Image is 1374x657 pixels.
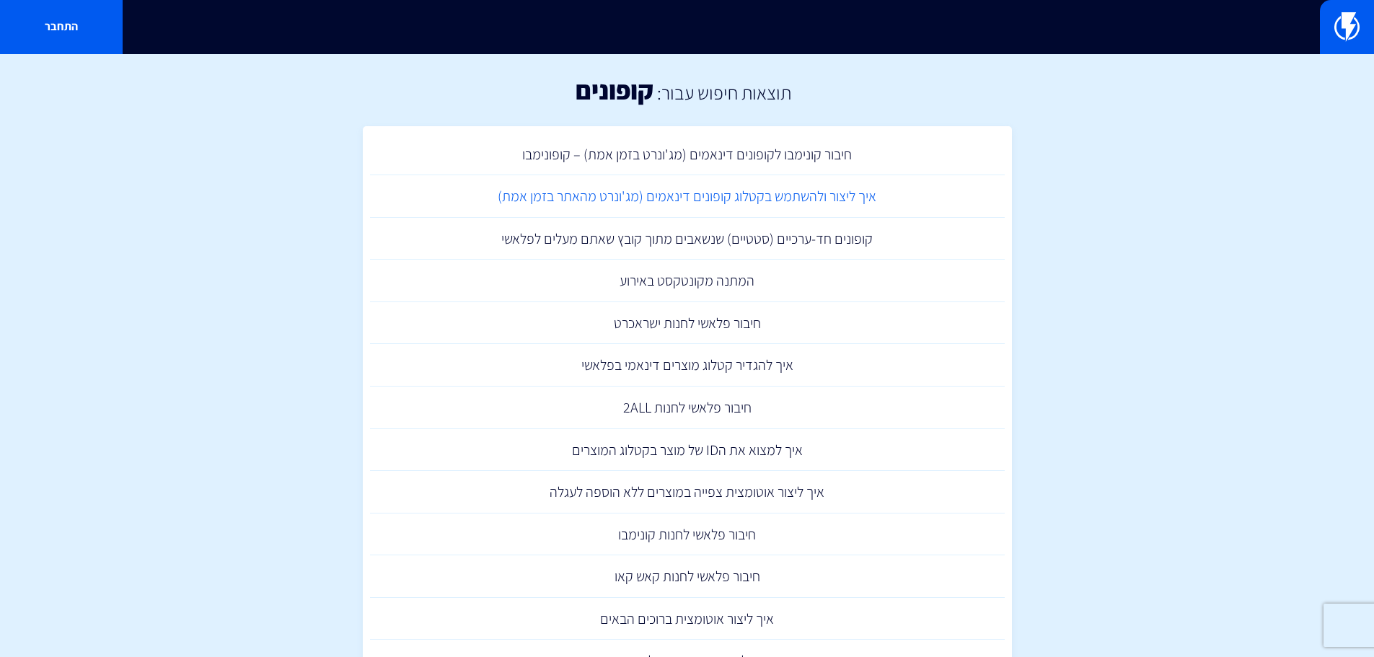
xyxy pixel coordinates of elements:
[653,82,791,103] h2: תוצאות חיפוש עבור:
[370,387,1005,429] a: חיבור פלאשי לחנות 2ALL
[370,302,1005,345] a: חיבור פלאשי לחנות ישראכרט
[370,133,1005,176] a: חיבור קונימבו לקופונים דינאמים (מג'ונרט בזמן אמת) – קופונימבו
[370,218,1005,260] a: קופונים חד-ערכיים (סטטיים) שנשאבים מתוך קובץ שאתם מעלים לפלאשי
[576,76,653,105] h1: קופונים
[370,471,1005,513] a: איך ליצור אוטומצית צפייה במוצרים ללא הוספה לעגלה
[370,598,1005,640] a: איך ליצור אוטומצית ברוכים הבאים
[370,175,1005,218] a: איך ליצור ולהשתמש בקטלוג קופונים דינאמים (מג'ונרט מהאתר בזמן אמת)
[370,555,1005,598] a: חיבור פלאשי לחנות קאש קאו
[370,344,1005,387] a: איך להגדיר קטלוג מוצרים דינאמי בפלאשי
[370,260,1005,302] a: המתנה מקונטקסט באירוע
[370,513,1005,556] a: חיבור פלאשי לחנות קונימבו
[370,429,1005,472] a: איך למצוא את הID של מוצר בקטלוג המוצרים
